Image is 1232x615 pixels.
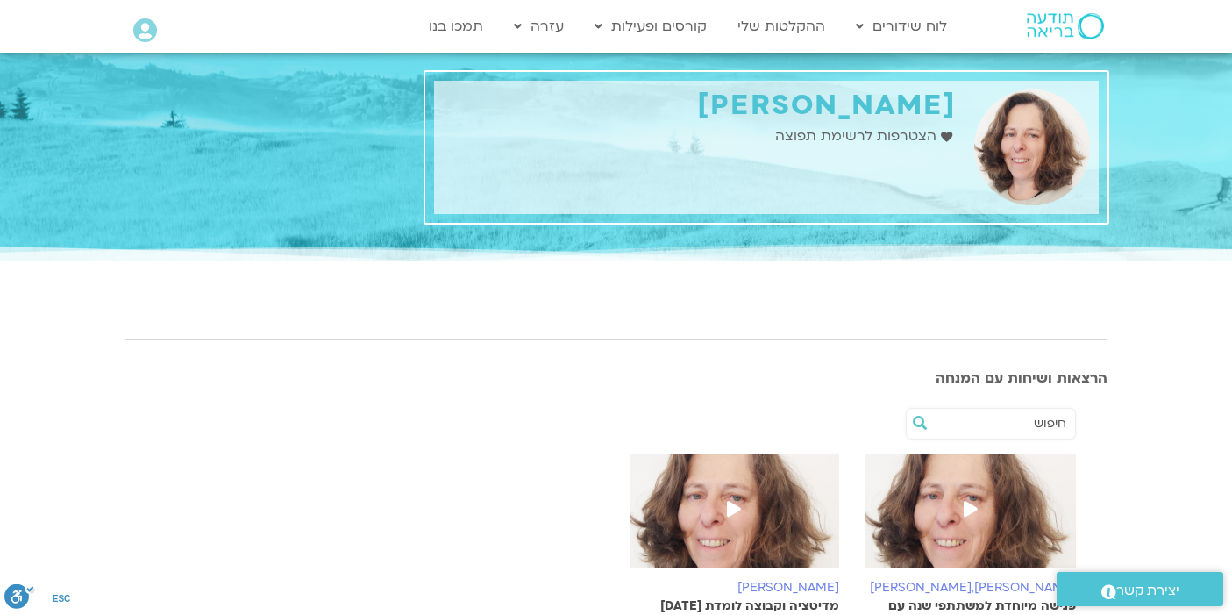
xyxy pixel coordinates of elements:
span: יצירת קשר [1116,579,1179,603]
span: הצטרפות לרשימת תפוצה [775,125,941,148]
img: %D7%A0%D7%A2%D7%9E%D7%94-%D7%9B%D7%94%D7%9F-%D7%A2%D7%9E%D7%95%D7%93-%D7%9E%D7%A8%D7%A6%D7%94.png [630,454,840,585]
p: מדיטציה וקבוצה לומדת [DATE] [630,599,840,613]
h6: [PERSON_NAME],[PERSON_NAME] [865,581,1076,595]
a: יצירת קשר [1057,572,1223,606]
a: קורסים ופעילות [586,10,716,43]
a: עזרה [505,10,573,43]
a: תמכו בנו [420,10,492,43]
a: [PERSON_NAME] מדיטציה וקבוצה לומדת [DATE] [630,454,840,613]
input: חיפוש [933,409,1066,439]
a: הצטרפות לרשימת תפוצה [775,125,957,148]
h6: [PERSON_NAME] [630,581,840,595]
a: לוח שידורים [847,10,956,43]
img: תודעה בריאה [1027,13,1104,39]
h3: הרצאות ושיחות עם המנחה [125,370,1107,386]
h1: [PERSON_NAME] [443,89,957,122]
a: ההקלטות שלי [729,10,834,43]
img: %D7%A0%D7%A2%D7%9E%D7%94-%D7%9B%D7%94%D7%9F-%D7%A2%D7%9E%D7%95%D7%93-%D7%9E%D7%A8%D7%A6%D7%94.png [865,454,1076,585]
